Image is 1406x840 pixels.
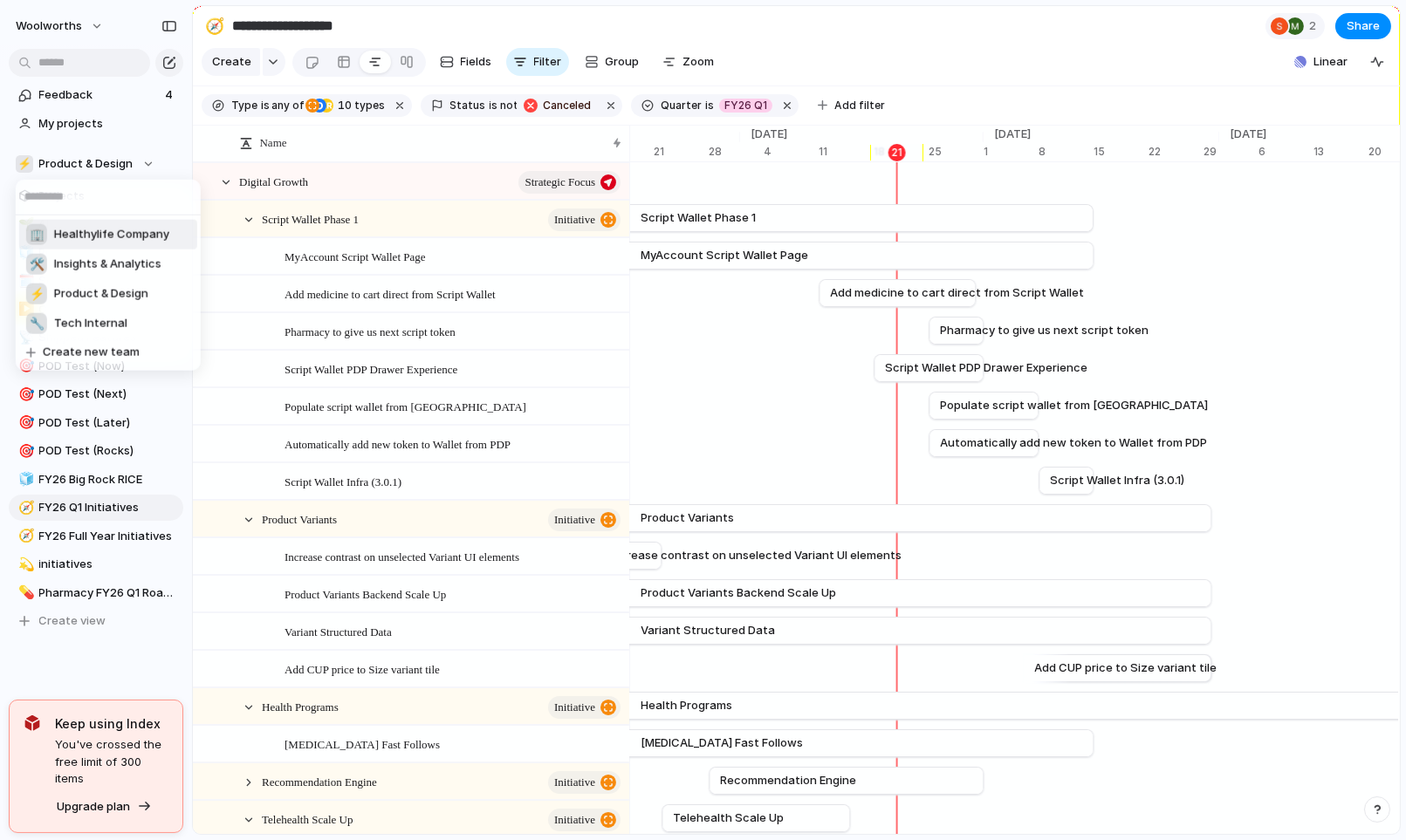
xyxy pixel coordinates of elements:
[26,254,47,275] div: 🛠️
[54,226,169,243] span: Healthylife Company
[54,285,148,303] span: Product & Design
[54,315,127,332] span: Tech Internal
[43,344,140,361] span: Create new team
[26,283,47,304] div: ⚡
[26,224,47,245] div: 🏢
[26,313,47,334] div: 🔧
[54,256,161,273] span: Insights & Analytics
